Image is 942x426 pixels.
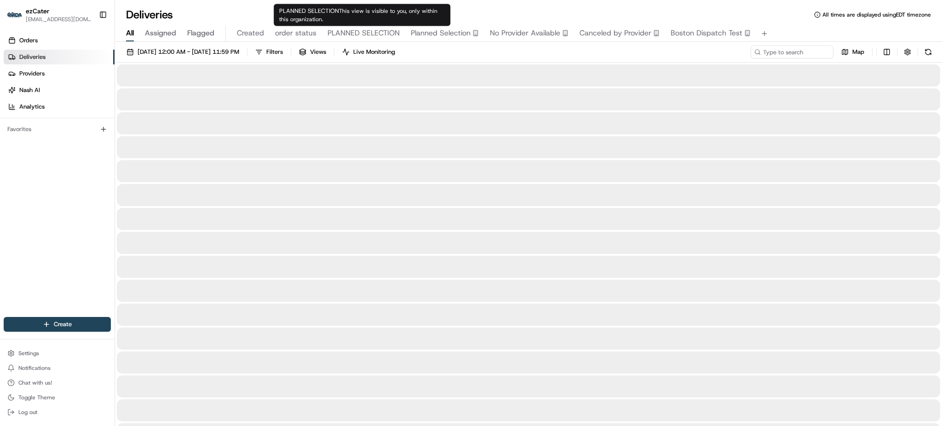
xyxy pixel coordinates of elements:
[9,37,167,52] p: Welcome 👋
[18,409,37,416] span: Log out
[4,406,111,419] button: Log out
[9,88,26,104] img: 1736555255976-a54dd68f-1ca7-489b-9aae-adbdc363a1c4
[19,86,40,94] span: Nash AI
[31,88,151,97] div: Start new chat
[7,12,22,18] img: ezCater
[4,4,95,26] button: ezCaterezCater[EMAIL_ADDRESS][DOMAIN_NAME]
[852,48,864,56] span: Map
[237,28,264,39] span: Created
[580,28,651,39] span: Canceled by Provider
[295,46,330,58] button: Views
[18,394,55,401] span: Toggle Theme
[78,134,85,142] div: 💻
[275,28,316,39] span: order status
[26,16,92,23] button: [EMAIL_ADDRESS][DOMAIN_NAME]
[19,69,45,78] span: Providers
[4,83,115,98] a: Nash AI
[4,50,115,64] a: Deliveries
[4,99,115,114] a: Analytics
[26,6,49,16] button: ezCater
[4,122,111,137] div: Favorites
[87,133,148,143] span: API Documentation
[4,391,111,404] button: Toggle Theme
[4,33,115,48] a: Orders
[74,130,151,146] a: 💻API Documentation
[837,46,868,58] button: Map
[187,28,214,39] span: Flagged
[822,11,931,18] span: All times are displayed using EDT timezone
[9,9,28,28] img: Nash
[18,379,52,386] span: Chat with us!
[18,133,70,143] span: Knowledge Base
[751,46,833,58] input: Type to search
[274,4,450,26] div: PLANNED SELECTION
[671,28,742,39] span: Boston Dispatch Test
[126,7,173,22] h1: Deliveries
[156,91,167,102] button: Start new chat
[266,48,283,56] span: Filters
[54,320,72,328] span: Create
[18,350,39,357] span: Settings
[6,130,74,146] a: 📗Knowledge Base
[19,36,38,45] span: Orders
[65,155,111,163] a: Powered byPylon
[251,46,287,58] button: Filters
[122,46,243,58] button: [DATE] 12:00 AM - [DATE] 11:59 PM
[9,134,17,142] div: 📗
[279,7,437,23] span: This view is visible to you, only within this organization.
[327,28,400,39] span: PLANNED SELECTION
[4,347,111,360] button: Settings
[145,28,176,39] span: Assigned
[922,46,935,58] button: Refresh
[411,28,471,39] span: Planned Selection
[92,156,111,163] span: Pylon
[353,48,395,56] span: Live Monitoring
[19,103,45,111] span: Analytics
[4,376,111,389] button: Chat with us!
[19,53,46,61] span: Deliveries
[18,364,51,372] span: Notifications
[126,28,134,39] span: All
[24,59,152,69] input: Clear
[31,97,116,104] div: We're available if you need us!
[490,28,560,39] span: No Provider Available
[4,66,115,81] a: Providers
[4,362,111,374] button: Notifications
[138,48,239,56] span: [DATE] 12:00 AM - [DATE] 11:59 PM
[310,48,326,56] span: Views
[338,46,399,58] button: Live Monitoring
[4,317,111,332] button: Create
